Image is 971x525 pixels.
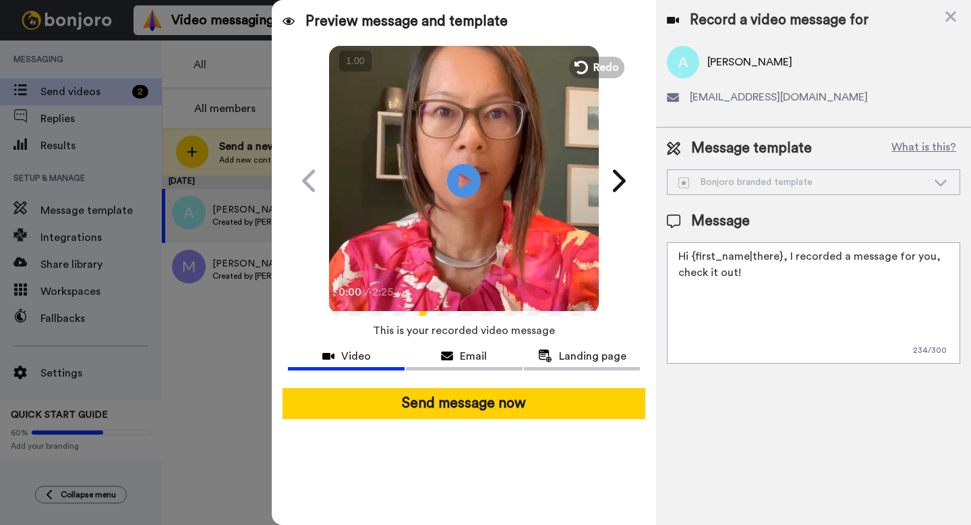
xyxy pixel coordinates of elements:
span: 0:00 [339,284,362,300]
span: Message template [691,138,812,159]
span: Email [460,348,487,364]
img: demo-template.svg [678,177,689,188]
textarea: Hi {first_name|there}, I recorded a message for you, check it out! [667,242,960,364]
div: Bonjoro branded template [678,175,927,189]
span: / [365,284,370,300]
span: [EMAIL_ADDRESS][DOMAIN_NAME] [690,89,868,105]
span: 2:25 [372,284,396,300]
span: This is your recorded video message [373,316,555,346]
button: What is this? [887,138,960,159]
span: Landing page [559,348,626,364]
button: Send message now [283,388,645,419]
span: Video [341,348,371,364]
span: Message [691,211,750,231]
